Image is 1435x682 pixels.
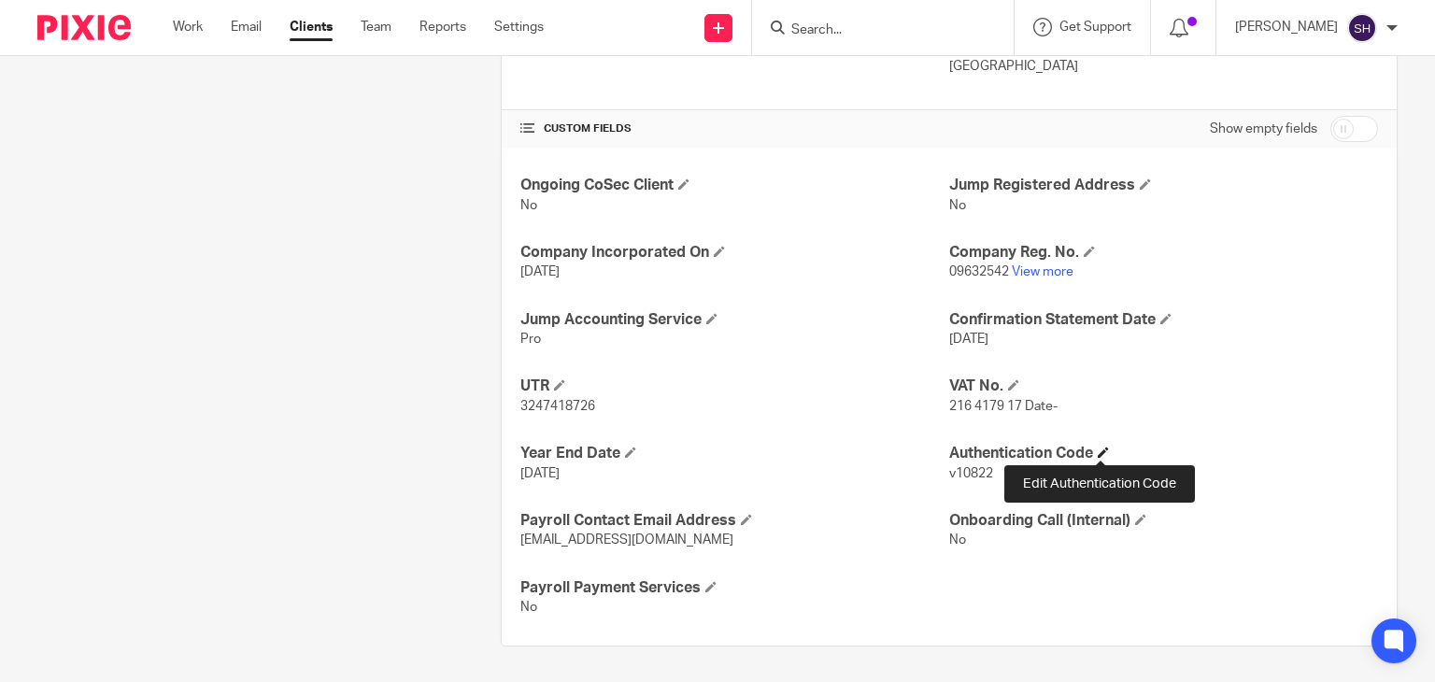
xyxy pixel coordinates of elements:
h4: Confirmation Statement Date [949,310,1378,330]
h4: VAT No. [949,377,1378,396]
span: Get Support [1059,21,1131,34]
span: [EMAIL_ADDRESS][DOMAIN_NAME] [520,533,733,547]
span: [DATE] [520,265,560,278]
h4: CUSTOM FIELDS [520,121,949,136]
a: Email [231,18,262,36]
span: [DATE] [949,333,988,346]
p: [GEOGRAPHIC_DATA] [949,57,1378,76]
span: 216 4179 17 Date- [949,400,1058,413]
span: No [520,601,537,614]
span: 09632542 [949,265,1009,278]
h4: Onboarding Call (Internal) [949,511,1378,531]
img: svg%3E [1347,13,1377,43]
h4: Ongoing CoSec Client [520,176,949,195]
span: [DATE] [520,467,560,480]
h4: Company Reg. No. [949,243,1378,263]
a: Settings [494,18,544,36]
h4: Jump Registered Address [949,176,1378,195]
h4: Company Incorporated On [520,243,949,263]
a: Reports [419,18,466,36]
span: No [949,533,966,547]
h4: Jump Accounting Service [520,310,949,330]
img: Pixie [37,15,131,40]
label: Show empty fields [1210,120,1317,138]
h4: Year End Date [520,444,949,463]
h4: Payroll Contact Email Address [520,511,949,531]
span: No [520,199,537,212]
a: Team [361,18,391,36]
a: View more [1012,265,1073,278]
span: v10822 [949,467,993,480]
p: [PERSON_NAME] [1235,18,1338,36]
span: 3247418726 [520,400,595,413]
a: Clients [290,18,333,36]
h4: UTR [520,377,949,396]
span: Pro [520,333,541,346]
a: Work [173,18,203,36]
h4: Payroll Payment Services [520,578,949,598]
input: Search [789,22,958,39]
h4: Authentication Code [949,444,1378,463]
span: No [949,199,966,212]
